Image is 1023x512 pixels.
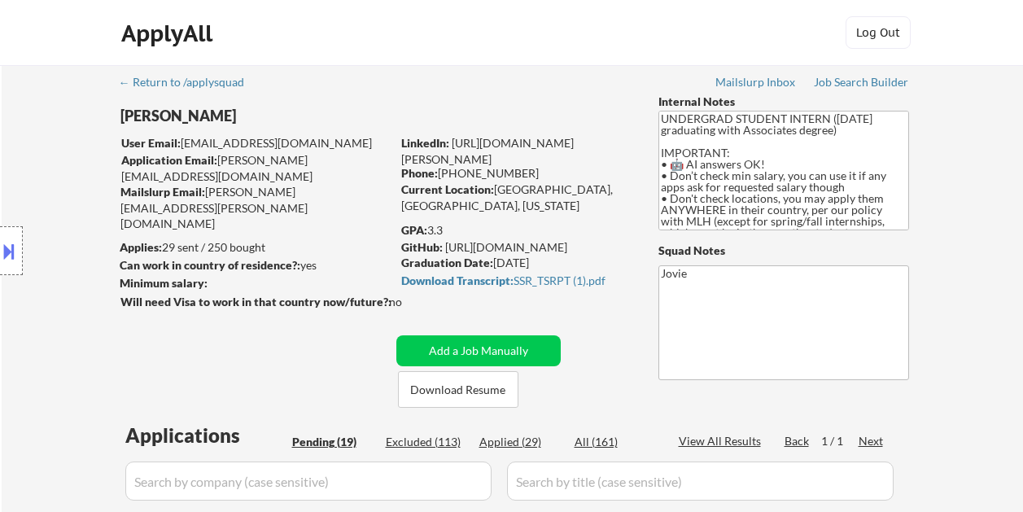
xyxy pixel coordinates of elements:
[507,462,894,501] input: Search by title (case sensitive)
[846,16,911,49] button: Log Out
[401,182,632,213] div: [GEOGRAPHIC_DATA], [GEOGRAPHIC_DATA], [US_STATE]
[401,136,449,150] strong: LinkedIn:
[785,433,811,449] div: Back
[814,77,909,88] div: Job Search Builder
[401,255,632,271] div: [DATE]
[389,294,435,310] div: no
[401,165,632,182] div: [PHONE_NUMBER]
[401,275,627,287] div: SSR_TSRPT (1).pdf
[119,76,260,92] a: ← Return to /applysquad
[715,77,797,88] div: Mailslurp Inbox
[396,335,561,366] button: Add a Job Manually
[121,20,217,47] div: ApplyAll
[575,434,656,450] div: All (161)
[401,222,634,238] div: 3.3
[401,274,514,287] strong: Download Transcript:
[401,240,443,254] strong: GitHub:
[859,433,885,449] div: Next
[401,136,574,166] a: [URL][DOMAIN_NAME][PERSON_NAME]
[401,166,438,180] strong: Phone:
[658,94,909,110] div: Internal Notes
[445,240,567,254] a: [URL][DOMAIN_NAME]
[401,182,494,196] strong: Current Location:
[679,433,766,449] div: View All Results
[401,256,493,269] strong: Graduation Date:
[398,371,518,408] button: Download Resume
[401,274,627,291] a: Download Transcript:SSR_TSRPT (1).pdf
[479,434,561,450] div: Applied (29)
[125,462,492,501] input: Search by company (case sensitive)
[658,243,909,259] div: Squad Notes
[401,223,427,237] strong: GPA:
[386,434,467,450] div: Excluded (113)
[119,77,260,88] div: ← Return to /applysquad
[821,433,859,449] div: 1 / 1
[125,426,286,445] div: Applications
[814,76,909,92] a: Job Search Builder
[292,434,374,450] div: Pending (19)
[715,76,797,92] a: Mailslurp Inbox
